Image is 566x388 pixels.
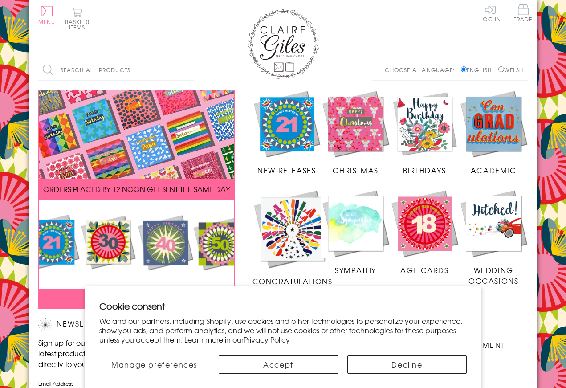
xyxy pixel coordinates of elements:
span: Congratulations [252,276,333,286]
span: Academic [471,165,517,176]
button: Menu [38,6,56,25]
a: Sympathy [321,189,390,275]
h2: Cookie consent [99,300,467,312]
label: Welsh [498,66,524,74]
input: Search all products [38,60,194,80]
a: Log In [480,4,501,22]
span: Christmas [333,165,378,176]
span: 0 items [69,18,90,31]
span: Age Cards [400,265,448,275]
h2: Newsletter [38,318,190,331]
span: Manage preferences [111,359,197,370]
a: Wedding Occasions [459,189,528,286]
a: New Releases [252,90,322,176]
p: Choose a language: [385,66,459,74]
button: Decline [347,355,467,374]
span: Trade [514,4,533,22]
span: New Releases [257,165,316,176]
button: Basket0 items [65,7,90,30]
a: Trade [514,4,533,24]
img: Claire Giles Greetings Cards [248,9,319,79]
span: Menu [38,18,56,26]
p: Sign up for our newsletter to receive the latest product launches, news and offers directly to yo... [38,337,190,369]
a: Academic [459,90,528,176]
a: Congratulations [252,189,333,286]
a: Privacy Policy [244,334,290,345]
label: Email Address [38,380,190,388]
button: Accept [219,355,338,374]
label: English [461,66,496,74]
span: Birthdays [403,165,446,176]
span: Wedding Occasions [468,265,518,286]
input: Welsh [498,66,504,72]
span: Sympathy [335,265,376,275]
a: Age Cards [390,189,459,275]
p: We and our partners, including Shopify, use cookies and other technologies to personalize your ex... [99,316,467,344]
input: English [461,66,467,72]
button: Manage preferences [99,355,210,374]
span: ORDERS PLACED BY 12 NOON GET SENT THE SAME DAY [43,184,230,194]
input: Search [185,60,194,80]
a: Birthdays [390,90,459,176]
a: Christmas [321,90,390,176]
